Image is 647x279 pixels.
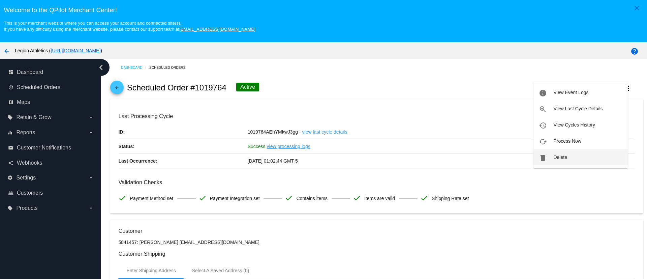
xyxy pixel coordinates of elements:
[553,138,581,144] span: Process Now
[553,155,567,160] span: Delete
[553,122,595,128] span: View Cycles History
[553,90,588,95] span: View Event Logs
[539,89,547,97] mat-icon: info
[539,121,547,130] mat-icon: history
[539,138,547,146] mat-icon: cached
[553,106,603,111] span: View Last Cycle Details
[539,105,547,113] mat-icon: zoom_in
[539,154,547,162] mat-icon: delete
